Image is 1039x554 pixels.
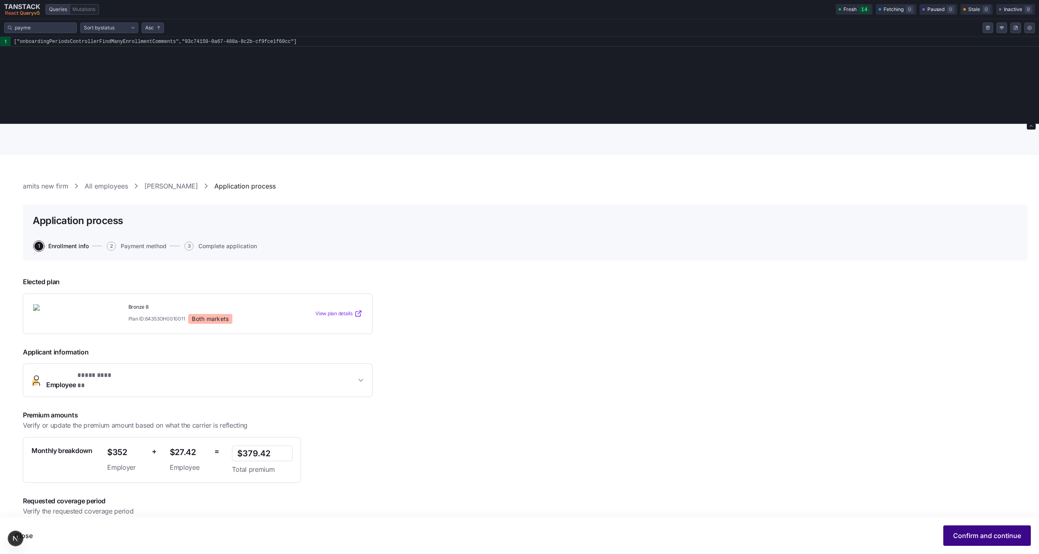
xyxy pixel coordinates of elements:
span: Total premium [232,464,292,475]
span: Stale [968,6,980,13]
button: 1Enrollment info [34,242,89,251]
button: Open in picture-in-picture mode [1010,22,1021,33]
a: [PERSON_NAME] [144,181,198,191]
button: Stale0 [960,4,993,15]
span: View plan details [315,310,353,318]
span: 3 [184,242,193,251]
span: $27.42 [170,446,208,459]
span: = [214,446,219,458]
span: Verify or update the premium amount based on what the carrier is reflecting [23,420,247,431]
span: React Query v 5 [4,11,40,16]
span: Confirm and continue [953,531,1021,541]
span: Employee [170,462,208,473]
span: Fetching [884,6,904,13]
a: 2Payment method [105,242,166,251]
button: Fresh14 [836,4,873,15]
span: 0 [906,6,913,13]
a: Application process [214,181,276,191]
h1: Application process [33,214,123,227]
button: Close Tanstack query devtools [4,3,40,16]
button: Inactive9 [996,4,1035,15]
span: 0 [983,6,990,13]
span: 9 [1025,6,1032,13]
label: Toggle Mutations View [70,4,99,14]
img: Molina [33,304,92,323]
a: All employees [85,181,128,191]
span: Close [15,531,33,541]
a: View plan details [315,310,362,318]
span: Employer [107,462,145,473]
span: $352 [107,446,145,459]
input: Filter queries by query key [15,24,73,32]
span: TANSTACK [4,3,40,10]
button: Fetching0 [876,4,916,15]
a: amits new firm [23,181,68,191]
span: 0 [947,6,954,13]
button: Close tanstack query devtools [1027,123,1036,130]
button: Close [8,525,39,546]
code: ["onboardingPeriodsControllerFindManyEnrollmentComments","93c74150-0a67-488a-8c2b-cf9fce1f60cc"] [11,37,1039,47]
span: Verify the requested coverage period [23,506,133,516]
button: 3Complete application [184,242,257,251]
button: 2Payment method [107,242,166,251]
button: Confirm and continue [943,525,1031,546]
button: Sort order ascending [142,22,164,33]
span: 2 [107,242,116,251]
button: Mock offline behavior [996,22,1007,33]
span: Paused [927,6,945,13]
span: Applicant information [23,347,373,357]
span: Asc [145,24,154,32]
button: Clear query cache [983,22,993,33]
span: Complete application [198,243,257,249]
span: Requested coverage period [23,496,403,506]
span: Inactive [1004,6,1022,13]
span: + [152,446,157,458]
span: Fresh [843,6,857,13]
span: 1 [34,242,43,251]
span: Employee [46,370,117,390]
span: Bronze 8 [128,304,279,311]
span: Plan ID: 64353OH0010011 [128,315,185,322]
label: Toggle Queries View [46,4,70,14]
span: Enrollment info [48,243,89,249]
span: 14 [859,6,870,13]
a: 3Complete application [183,242,257,251]
a: 1Enrollment info [33,242,89,251]
span: Payment method [121,243,166,249]
span: Elected plan [23,277,373,287]
span: Monthly breakdown [31,446,92,456]
span: Premium amounts [23,410,302,420]
span: Both markets [192,315,229,323]
button: Paused0 [920,4,957,15]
